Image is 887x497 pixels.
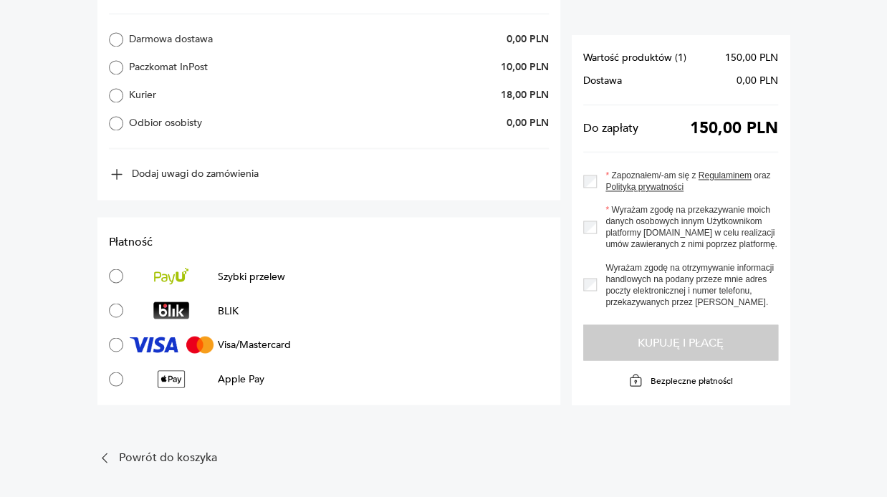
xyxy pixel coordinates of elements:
p: Szybki przelew [218,269,285,283]
h2: Płatność [109,234,549,250]
img: Visa/Mastercard [130,336,214,353]
span: Wartość produktów ( 1 ) [583,52,686,64]
p: 18,00 PLN [501,88,549,102]
label: Kurier [109,88,296,102]
span: 150,00 PLN [725,52,778,64]
p: 10,00 PLN [501,60,549,74]
label: Zapoznałem/-am się z oraz [597,170,778,193]
input: Kurier [109,88,123,102]
img: Ikona kłódki [628,373,643,387]
label: Wyrażam zgodę na otrzymywanie informacji handlowych na podany przeze mnie adres poczty elektronic... [597,261,778,307]
button: Dodaj uwagi do zamówienia [109,166,259,182]
a: Polityką prywatności [605,182,684,192]
label: Odbior osobisty [109,116,296,130]
input: Odbior osobisty [109,116,123,130]
p: 0,00 PLN [507,116,549,130]
span: Dostawa [583,75,622,87]
a: Powrót do koszyka [97,450,560,465]
input: Paczkomat InPost [109,60,123,74]
p: BLIK [218,304,239,317]
span: 150,00 PLN [690,122,778,134]
p: Apple Pay [218,372,264,385]
p: 0,00 PLN [507,32,549,46]
label: Wyrażam zgodę na przekazywanie moich danych osobowych innym Użytkownikom platformy [DOMAIN_NAME] ... [597,204,778,250]
img: Szybki przelew [154,267,188,284]
span: Do zapłaty [583,122,638,134]
p: Bezpieczne płatności [650,375,732,386]
label: Darmowa dostawa [109,32,296,47]
img: Apple Pay [158,370,185,387]
img: BLIK [153,301,190,319]
label: Paczkomat InPost [109,60,296,74]
input: Visa/MastercardVisa/Mastercard [109,337,123,352]
span: 0,00 PLN [737,75,778,87]
input: BLIKBLIK [109,303,123,317]
a: Regulaminem [699,170,752,180]
p: Visa/Mastercard [218,337,291,351]
p: Powrót do koszyka [119,453,217,462]
input: Darmowa dostawa [109,32,123,47]
input: Szybki przelewSzybki przelew [109,269,123,283]
input: Apple PayApple Pay [109,372,123,386]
